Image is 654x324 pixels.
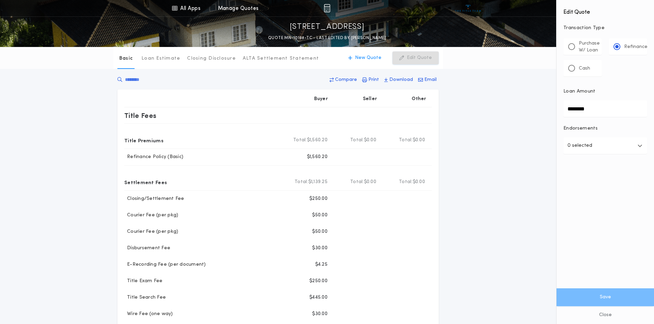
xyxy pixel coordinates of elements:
p: Refinance [624,44,647,50]
p: Title Search Fee [124,294,166,301]
img: img [324,4,330,12]
p: $50.00 [312,212,328,219]
p: Title Exam Fee [124,278,163,285]
span: $0.00 [364,137,376,144]
span: $0.00 [364,179,376,185]
b: Total: [295,179,308,185]
p: $250.00 [309,278,328,285]
p: ALTA Settlement Statement [243,55,319,62]
p: New Quote [355,55,381,61]
p: 0 selected [567,142,592,150]
p: Settlement Fees [124,177,167,188]
button: Email [416,74,439,86]
p: Basic [119,55,133,62]
p: Title Premiums [124,135,163,146]
button: Download [382,74,415,86]
b: Total: [399,137,413,144]
span: $0.00 [413,137,425,144]
span: $1,560.20 [307,137,328,144]
button: Compare [328,74,359,86]
p: Wire Fee (one way) [124,311,173,317]
button: 0 selected [563,137,647,154]
p: Transaction Type [563,25,647,32]
p: Closing/Settlement Fee [124,195,184,202]
p: $30.00 [312,245,328,252]
b: Total: [350,179,364,185]
button: Print [360,74,381,86]
p: Purchase W/ Loan [579,40,600,54]
p: $30.00 [312,311,328,317]
p: Seller [363,96,377,103]
p: Loan Estimate [141,55,180,62]
p: Endorsements [563,125,647,132]
p: [STREET_ADDRESS] [290,22,365,33]
p: Print [368,76,379,83]
img: vs-icon [455,5,481,12]
p: Disbursement Fee [124,245,170,252]
p: $50.00 [312,228,328,235]
p: Other [412,96,426,103]
p: $445.00 [309,294,328,301]
input: Loan Amount [563,100,647,117]
p: Refinance Policy (Basic) [124,154,183,160]
p: Email [424,76,437,83]
button: Edit Quote [392,51,439,64]
p: Courier Fee (per pkg) [124,228,178,235]
p: $4.25 [315,261,328,268]
p: Buyer [314,96,328,103]
p: Compare [335,76,357,83]
p: Edit Quote [407,55,432,61]
p: $1,560.20 [307,154,328,160]
p: Courier Fee (per pkg) [124,212,178,219]
b: Total: [350,137,364,144]
span: $0.00 [413,179,425,185]
h4: Edit Quote [563,4,647,16]
p: E-Recording Fee (per document) [124,261,206,268]
b: Total: [293,137,307,144]
p: Download [389,76,413,83]
p: Closing Disclosure [187,55,236,62]
p: QUOTE MN-10198-TC - LAST EDITED BY [PERSON_NAME] [268,35,386,41]
button: Close [557,306,654,324]
p: Title Fees [124,110,157,121]
p: $250.00 [309,195,328,202]
p: Loan Amount [563,88,596,95]
b: Total: [399,179,413,185]
button: New Quote [341,51,388,64]
span: $1,139.25 [308,179,328,185]
button: Save [557,288,654,306]
p: Cash [579,65,590,72]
